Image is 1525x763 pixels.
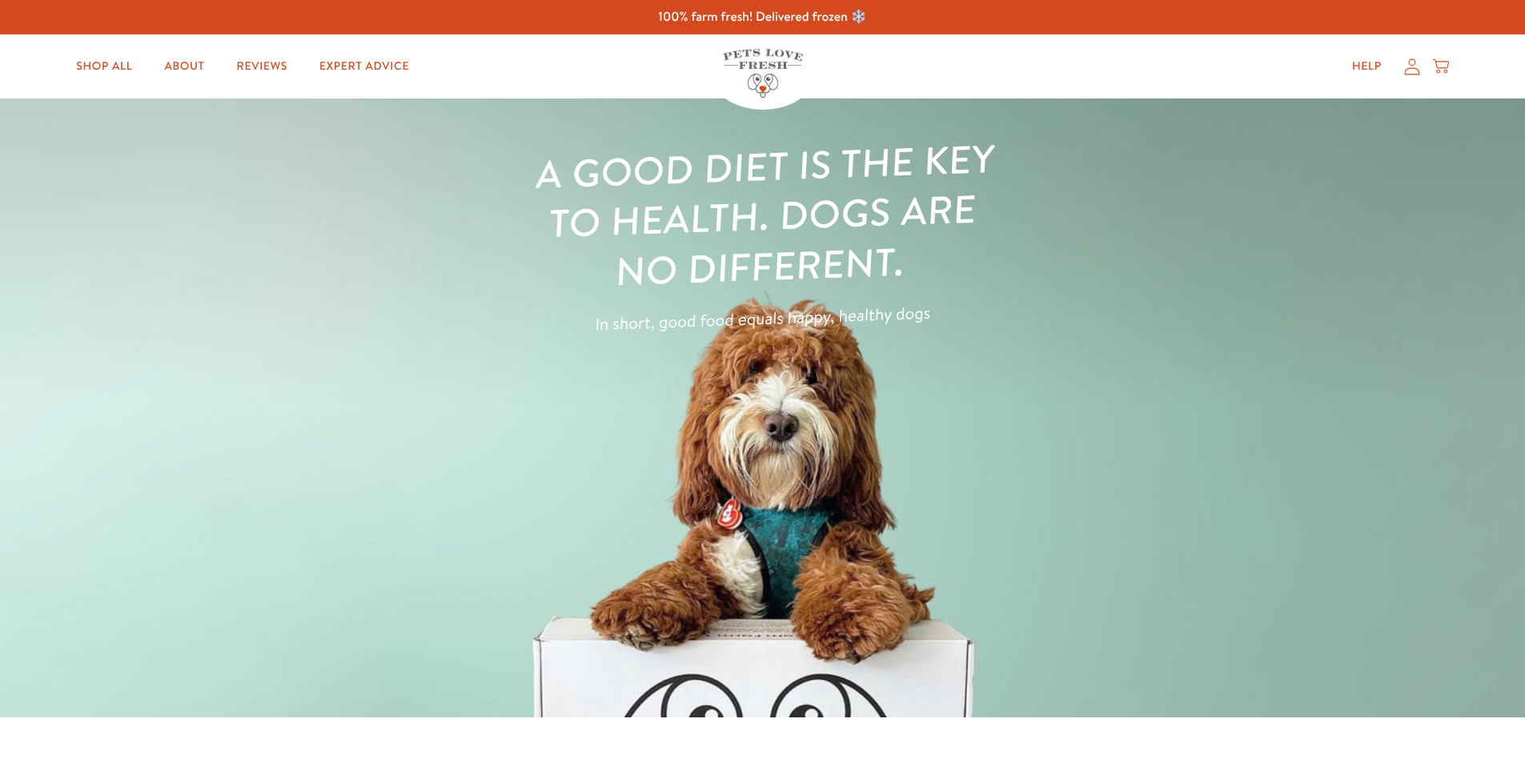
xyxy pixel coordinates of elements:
[307,50,422,82] a: Expert Advice
[63,50,145,82] a: Shop All
[1445,688,1509,747] iframe: Gorgias live chat messenger
[224,50,300,82] a: Reviews
[528,134,997,299] h1: A good diet is the key to health. Dogs are no different.
[723,49,803,98] img: Pets Love Fresh
[1339,50,1395,82] a: Help
[532,296,994,341] p: In short, good food equals happy, healthy dogs
[151,50,217,82] a: About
